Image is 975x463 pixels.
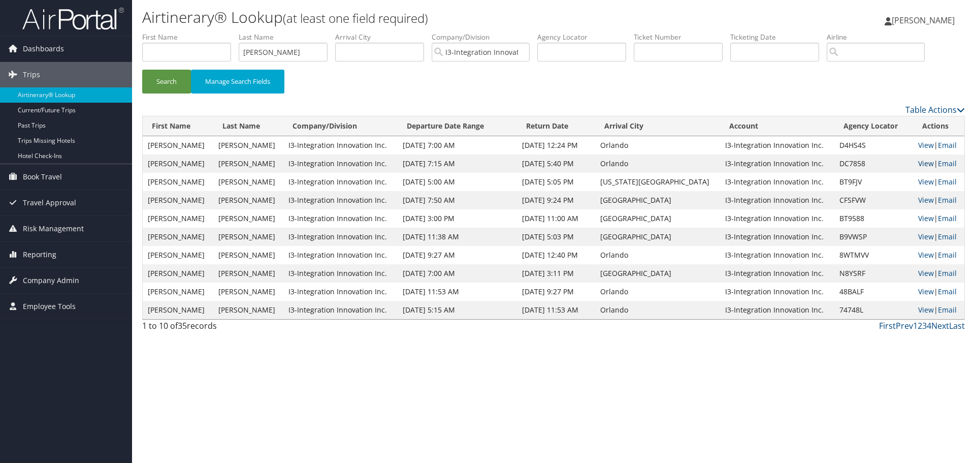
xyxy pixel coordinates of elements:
[213,264,284,283] td: [PERSON_NAME]
[720,209,834,228] td: I3-Integration Innovation Inc.
[213,155,284,173] td: [PERSON_NAME]
[143,155,213,173] td: [PERSON_NAME]
[517,228,595,246] td: [DATE] 5:03 PM
[720,173,834,191] td: I3-Integration Innovation Inc.
[595,155,721,173] td: Orlando
[398,228,517,246] td: [DATE] 11:38 AM
[23,268,79,293] span: Company Admin
[931,320,949,331] a: Next
[398,209,517,228] td: [DATE] 3:00 PM
[23,242,56,267] span: Reporting
[143,228,213,246] td: [PERSON_NAME]
[213,301,284,319] td: [PERSON_NAME]
[143,209,213,228] td: [PERSON_NAME]
[283,116,398,136] th: Company/Division
[283,10,428,26] small: (at least one field required)
[595,136,721,155] td: Orlando
[191,70,284,94] button: Manage Search Fields
[834,246,913,264] td: 8WTMVV
[23,190,76,215] span: Travel Approval
[918,177,934,187] a: View
[398,191,517,209] td: [DATE] 7:50 AM
[283,264,398,283] td: I3-Integration Innovation Inc.
[918,320,922,331] a: 2
[178,320,187,331] span: 35
[834,173,913,191] td: BT9FJV
[517,209,595,228] td: [DATE] 11:00 AM
[938,305,957,315] a: Email
[720,301,834,319] td: I3-Integration Innovation Inc.
[517,191,595,209] td: [DATE] 9:24 PM
[918,287,934,296] a: View
[432,32,537,42] label: Company/Division
[595,246,721,264] td: Orlando
[283,301,398,319] td: I3-Integration Innovation Inc.
[918,140,934,150] a: View
[834,228,913,246] td: B9VWSP
[834,264,913,283] td: N8YSRF
[283,155,398,173] td: I3-Integration Innovation Inc.
[142,320,337,337] div: 1 to 10 of records
[398,283,517,301] td: [DATE] 11:53 AM
[834,116,913,136] th: Agency Locator: activate to sort column ascending
[143,246,213,264] td: [PERSON_NAME]
[827,32,932,42] label: Airline
[283,228,398,246] td: I3-Integration Innovation Inc.
[834,136,913,155] td: D4HS4S
[720,283,834,301] td: I3-Integration Innovation Inc.
[834,283,913,301] td: 48BALF
[537,32,634,42] label: Agency Locator
[398,173,517,191] td: [DATE] 5:00 AM
[283,173,398,191] td: I3-Integration Innovation Inc.
[938,195,957,205] a: Email
[23,62,40,87] span: Trips
[213,246,284,264] td: [PERSON_NAME]
[913,246,964,264] td: |
[938,268,957,278] a: Email
[517,301,595,319] td: [DATE] 11:53 AM
[517,264,595,283] td: [DATE] 3:11 PM
[918,250,934,260] a: View
[913,116,964,136] th: Actions
[918,213,934,223] a: View
[834,301,913,319] td: 74748L
[720,228,834,246] td: I3-Integration Innovation Inc.
[213,283,284,301] td: [PERSON_NAME]
[398,155,517,173] td: [DATE] 7:15 AM
[142,7,691,28] h1: Airtinerary® Lookup
[905,104,965,115] a: Table Actions
[23,216,84,241] span: Risk Management
[922,320,927,331] a: 3
[918,268,934,278] a: View
[913,173,964,191] td: |
[595,283,721,301] td: Orlando
[896,320,913,331] a: Prev
[213,191,284,209] td: [PERSON_NAME]
[595,264,721,283] td: [GEOGRAPHIC_DATA]
[23,36,64,61] span: Dashboards
[143,264,213,283] td: [PERSON_NAME]
[720,136,834,155] td: I3-Integration Innovation Inc.
[938,140,957,150] a: Email
[913,191,964,209] td: |
[143,136,213,155] td: [PERSON_NAME]
[398,136,517,155] td: [DATE] 7:00 AM
[23,164,62,190] span: Book Travel
[517,246,595,264] td: [DATE] 12:40 PM
[913,228,964,246] td: |
[938,159,957,168] a: Email
[23,294,76,319] span: Employee Tools
[283,136,398,155] td: I3-Integration Innovation Inc.
[913,155,964,173] td: |
[938,232,957,241] a: Email
[143,116,213,136] th: First Name: activate to sort column ascending
[143,173,213,191] td: [PERSON_NAME]
[283,191,398,209] td: I3-Integration Innovation Inc.
[142,70,191,94] button: Search
[720,264,834,283] td: I3-Integration Innovation Inc.
[595,116,721,136] th: Arrival City: activate to sort column ascending
[595,228,721,246] td: [GEOGRAPHIC_DATA]
[879,320,896,331] a: First
[398,116,517,136] th: Departure Date Range: activate to sort column ascending
[918,232,934,241] a: View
